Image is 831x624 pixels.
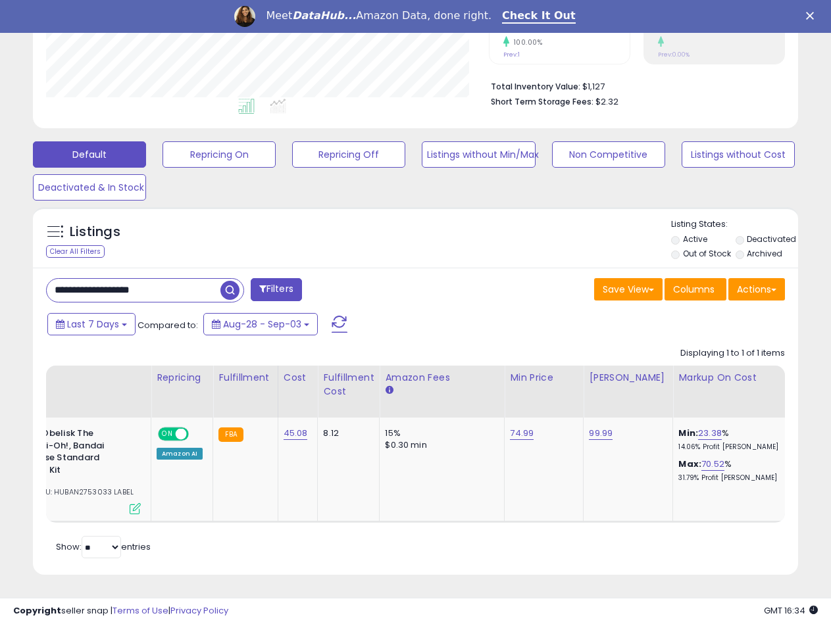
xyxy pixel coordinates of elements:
button: Save View [594,278,663,300]
button: Aug-28 - Sep-03 [203,313,318,335]
div: $0.30 min [385,439,494,451]
div: Fulfillment Cost [323,371,374,398]
div: Close [806,12,819,20]
span: OFF [187,429,208,440]
a: Privacy Policy [170,604,228,617]
img: Profile image for Georgie [234,6,255,27]
span: | SKU: HUBAN2753033 LABEL [26,487,134,497]
span: 2025-09-11 16:34 GMT [764,604,818,617]
th: The percentage added to the cost of goods (COGS) that forms the calculator for Min & Max prices. [673,366,798,418]
span: Compared to: [138,319,198,331]
button: Listings without Cost [682,141,795,168]
b: Total Inventory Value: [491,81,580,92]
button: Non Competitive [552,141,665,168]
button: Default [33,141,146,168]
button: Repricing On [163,141,276,168]
label: Active [683,233,707,245]
a: 45.08 [284,427,308,440]
p: Listing States: [671,218,798,231]
div: % [678,427,788,452]
button: Actions [728,278,785,300]
span: Columns [673,283,715,296]
span: Last 7 Days [67,318,119,331]
label: Archived [747,248,782,259]
b: Min: [678,427,698,439]
label: Deactivated [747,233,796,245]
div: Repricing [157,371,207,385]
i: DataHub... [292,9,356,22]
a: 70.52 [701,458,724,471]
span: Aug-28 - Sep-03 [223,318,301,331]
div: % [678,458,788,483]
div: Cost [284,371,313,385]
p: 14.06% Profit [PERSON_NAME] [678,443,788,452]
li: $1,127 [491,78,775,93]
h5: Listings [70,223,120,241]
b: Short Term Storage Fees: [491,96,593,107]
div: Fulfillment [218,371,272,385]
div: 15% [385,427,494,439]
div: seller snap | | [13,605,228,617]
a: 99.99 [589,427,613,440]
div: Amazon Fees [385,371,499,385]
button: Listings without Min/Max [422,141,535,168]
div: Displaying 1 to 1 of 1 items [680,347,785,360]
b: Max: [678,458,701,470]
button: Columns [665,278,726,300]
a: Check It Out [502,9,576,24]
div: Min Price [510,371,578,385]
button: Deactivated & In Stock [33,174,146,201]
strong: Copyright [13,604,61,617]
div: Meet Amazon Data, done right. [266,9,491,22]
div: 8.12 [323,427,369,439]
button: Last 7 Days [47,313,136,335]
button: Repricing Off [292,141,405,168]
small: Prev: 1 [503,51,520,59]
div: Amazon AI [157,448,203,460]
a: 74.99 [510,427,534,440]
label: Out of Stock [683,248,731,259]
div: Clear All Filters [46,245,105,258]
p: 31.79% Profit [PERSON_NAME] [678,473,788,483]
span: $2.32 [595,95,618,108]
div: Markup on Cost [678,371,792,385]
span: ON [159,429,176,440]
span: Show: entries [56,540,151,553]
div: [PERSON_NAME] [589,371,667,385]
small: Amazon Fees. [385,385,393,396]
small: 100.00% [509,37,543,47]
small: Prev: 0.00% [658,51,690,59]
button: Filters [251,278,302,301]
a: 23.38 [698,427,722,440]
a: Terms of Use [113,604,168,617]
small: FBA [218,427,243,442]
